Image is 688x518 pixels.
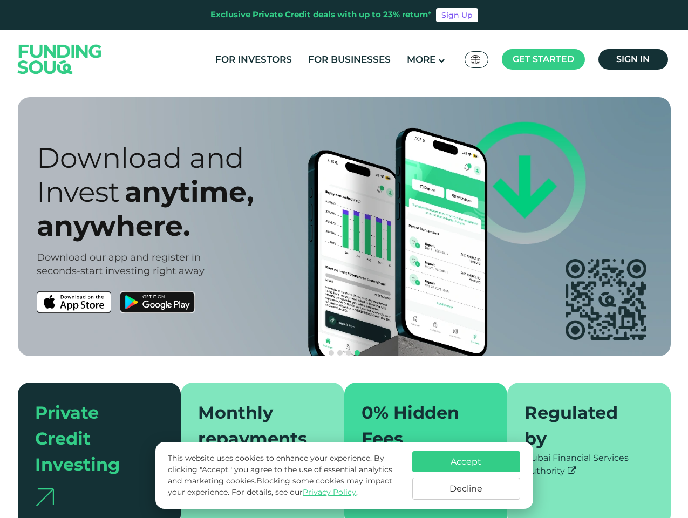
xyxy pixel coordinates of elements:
[7,32,113,86] img: Logo
[37,175,120,209] span: Invest
[344,349,353,357] button: navigation
[513,54,574,64] span: Get started
[231,487,358,497] span: For details, see our .
[168,453,401,498] p: This website uses cookies to enhance your experience. By clicking "Accept," you agree to the use ...
[412,478,520,500] button: Decline
[412,451,520,472] button: Accept
[213,51,295,69] a: For Investors
[471,55,480,64] img: SA Flag
[524,452,653,478] div: Dubai Financial Services Authority
[336,349,344,357] button: navigation
[37,291,112,313] img: App Store
[303,487,356,497] a: Privacy Policy
[353,349,362,357] button: navigation
[198,400,314,452] div: Monthly repayments
[37,209,363,243] div: anywhere.
[37,251,363,264] div: Download our app and register in
[120,291,195,313] img: Google Play
[598,49,668,70] a: Sign in
[35,400,151,478] div: Private Credit Investing
[210,9,432,21] div: Exclusive Private Credit deals with up to 23% return*
[125,175,254,209] span: anytime,
[168,476,392,497] span: Blocking some cookies may impact your experience.
[407,54,435,65] span: More
[436,8,478,22] a: Sign Up
[616,54,650,64] span: Sign in
[362,400,478,452] div: 0% Hidden Fees
[327,349,336,357] button: navigation
[566,259,646,340] img: app QR code
[37,141,363,175] div: Download and
[37,264,363,278] div: seconds-start investing right away
[305,51,393,69] a: For Businesses
[35,488,54,506] img: arrow
[524,400,641,452] div: Regulated by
